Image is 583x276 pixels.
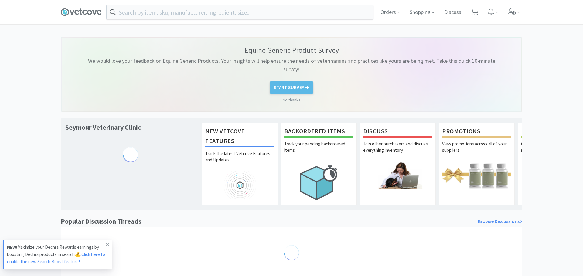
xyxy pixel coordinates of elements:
a: PromotionsView promotions across all of your suppliers [439,123,515,205]
strong: NEW! [7,244,17,250]
h1: Backordered Items [284,126,353,138]
button: Start Survey [270,81,313,94]
h1: Discuss [363,126,432,138]
a: Browse Discussions [478,218,522,225]
p: View promotions across all of your suppliers [442,141,511,162]
p: Maximize your Dechra Rewards earnings by boosting Dechra products in search💰. [7,244,106,265]
h1: New Vetcove Features [205,126,274,147]
a: DiscussJoin other purchasers and discuss everything inventory [360,123,436,205]
a: Backordered ItemsTrack your pending backordered items [281,123,357,205]
a: No thanks [283,97,301,103]
p: Equine Generic Product Survey [244,45,339,55]
img: hero_backorders.png [284,162,353,203]
img: hero_promotions.png [442,162,511,189]
a: New Vetcove FeaturesTrack the latest Vetcove Features and Updates [202,123,278,205]
img: hero_feature_roadmap.png [205,171,274,199]
p: Track the latest Vetcove Features and Updates [205,150,274,171]
img: hero_discuss.png [363,162,432,189]
h1: Seymour Veterinary Clinic [65,123,141,132]
p: Track your pending backordered items [284,141,353,162]
p: Join other purchasers and discuss everything inventory [363,141,432,162]
a: Discuss [442,10,464,15]
input: Search by item, sku, manufacturer, ingredient, size... [107,5,373,19]
h1: Popular Discussion Threads [61,216,141,227]
p: We would love your feedback on Equine Generic Products. Your insights will help ensure the needs ... [80,57,503,74]
h1: Promotions [442,126,511,138]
